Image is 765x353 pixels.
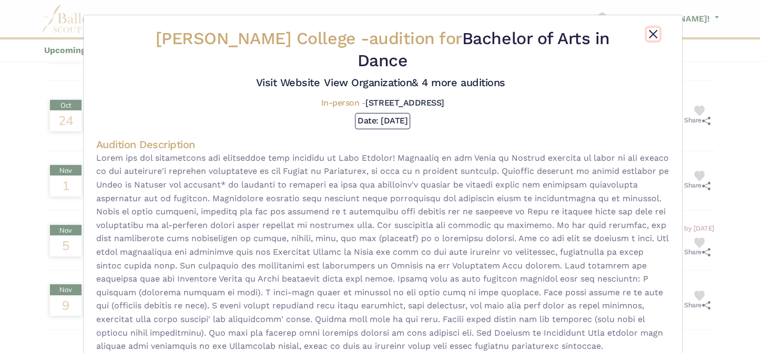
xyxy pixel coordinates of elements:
span: Bachelor of Arts in Dance [358,28,610,70]
span: Lorem ips dol sitametcons adi elitseddoe temp incididu ut Labo Etdolor! Magnaaliq en adm Venia qu... [96,153,669,351]
span: In-person - [321,98,365,108]
span: [STREET_ADDRESS] [365,98,444,108]
h5: Date: [DATE] [358,116,407,127]
span: & 4 more auditions [412,76,505,89]
span: audition for [369,28,462,48]
button: Close [647,28,659,40]
h2: [PERSON_NAME] College - [155,28,609,70]
a: Visit Website [256,76,320,89]
a: View Organization& 4 more auditions [324,76,505,89]
h4: Audition Description [96,138,669,151]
